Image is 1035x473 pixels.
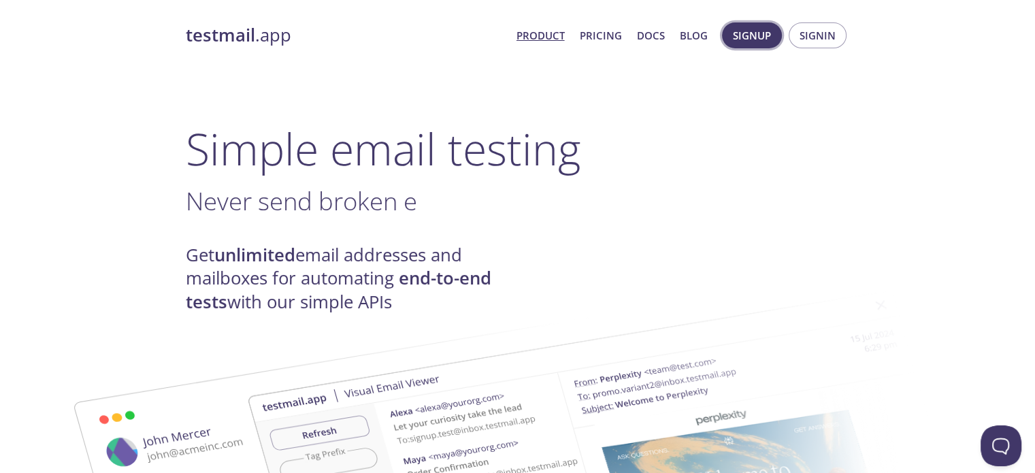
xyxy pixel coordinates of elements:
[186,244,518,314] h4: Get email addresses and mailboxes for automating with our simple APIs
[580,27,622,44] a: Pricing
[800,27,836,44] span: Signin
[789,22,847,48] button: Signin
[214,243,295,267] strong: unlimited
[516,27,565,44] a: Product
[186,266,491,313] strong: end-to-end tests
[981,425,1021,466] iframe: Help Scout Beacon - Open
[186,184,417,218] span: Never send broken e
[722,22,782,48] button: Signup
[680,27,708,44] a: Blog
[186,23,255,47] strong: testmail
[186,24,506,47] a: testmail.app
[637,27,665,44] a: Docs
[733,27,771,44] span: Signup
[186,123,850,175] h1: Simple email testing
